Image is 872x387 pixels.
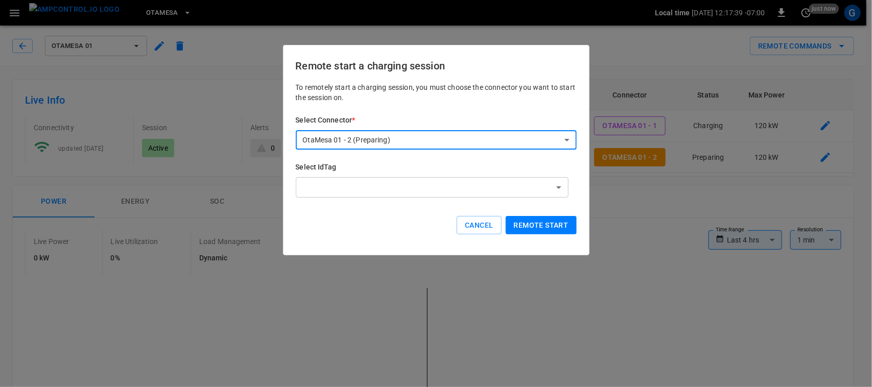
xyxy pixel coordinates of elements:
button: Cancel [457,216,501,235]
h6: Select IdTag [296,162,577,173]
h6: Remote start a charging session [296,58,577,74]
p: To remotely start a charging session, you must choose the connector you want to start the session... [296,82,577,103]
button: Remote start [506,216,577,235]
div: OtaMesa 01 - 2 (Preparing) [296,130,577,150]
h6: Select Connector [296,115,577,126]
